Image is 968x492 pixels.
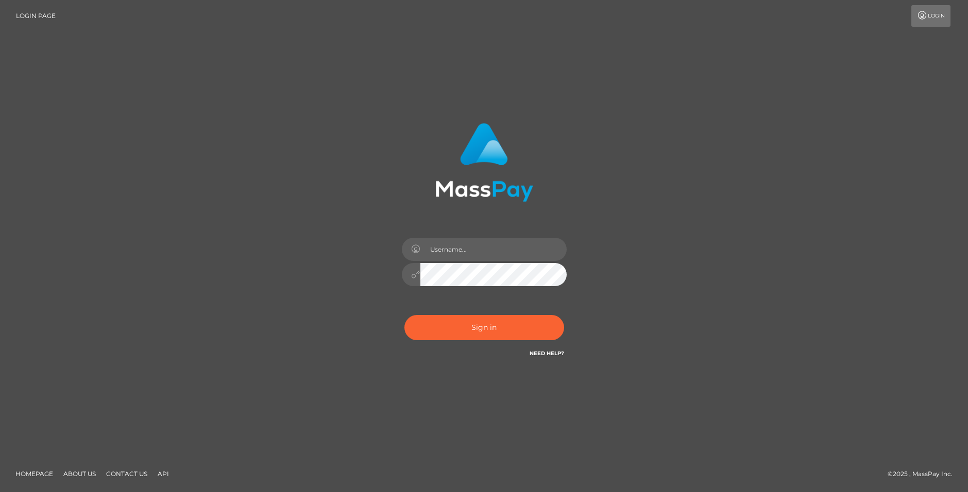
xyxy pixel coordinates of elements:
div: © 2025 , MassPay Inc. [888,468,960,480]
a: Contact Us [102,466,151,482]
a: Need Help? [530,350,564,357]
a: About Us [59,466,100,482]
a: Login Page [16,5,56,27]
img: MassPay Login [435,123,533,202]
a: Homepage [11,466,57,482]
button: Sign in [404,315,564,340]
input: Username... [420,238,567,261]
a: Login [911,5,950,27]
a: API [154,466,173,482]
